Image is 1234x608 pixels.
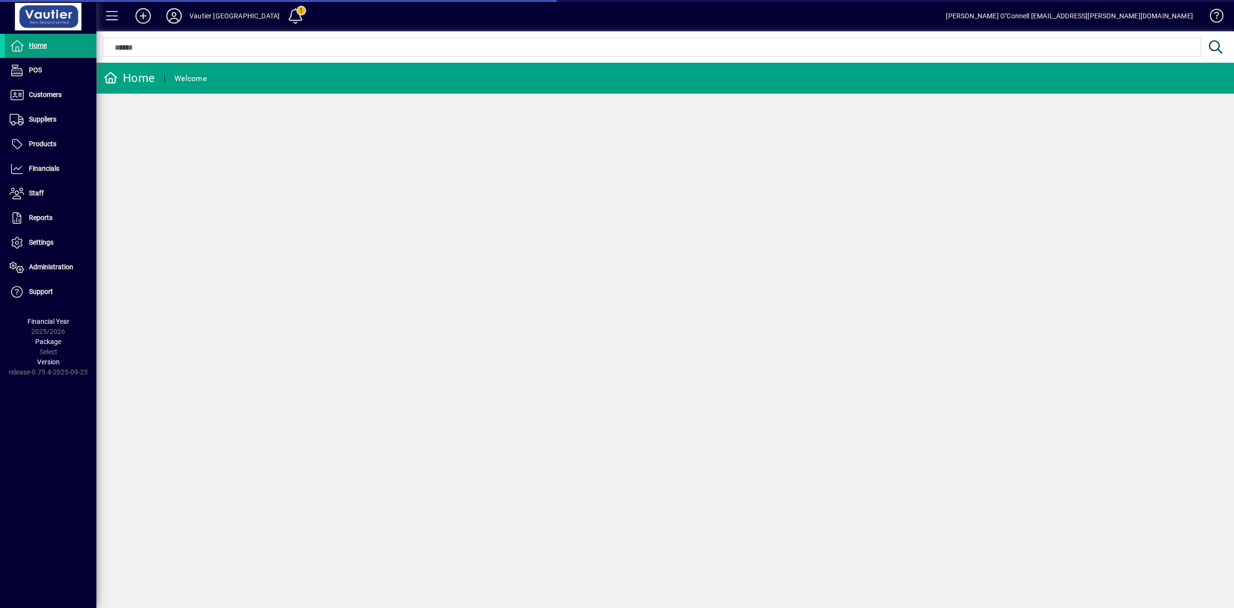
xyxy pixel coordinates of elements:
[35,338,61,345] span: Package
[104,70,155,86] div: Home
[29,288,53,295] span: Support
[29,214,53,221] span: Reports
[5,83,96,107] a: Customers
[29,189,44,197] span: Staff
[1203,2,1222,33] a: Knowledge Base
[5,255,96,279] a: Administration
[29,140,56,148] span: Products
[5,58,96,83] a: POS
[29,66,42,74] span: POS
[5,181,96,206] a: Staff
[946,8,1193,24] div: [PERSON_NAME] O''Connell [EMAIL_ADDRESS][PERSON_NAME][DOMAIN_NAME]
[5,132,96,156] a: Products
[37,358,60,366] span: Version
[159,7,189,25] button: Profile
[5,280,96,304] a: Support
[5,231,96,255] a: Settings
[29,263,73,271] span: Administration
[29,165,59,172] span: Financials
[128,7,159,25] button: Add
[174,71,207,86] div: Welcome
[5,157,96,181] a: Financials
[29,115,56,123] span: Suppliers
[29,91,62,98] span: Customers
[29,41,47,49] span: Home
[5,108,96,132] a: Suppliers
[29,238,54,246] span: Settings
[5,206,96,230] a: Reports
[27,318,69,325] span: Financial Year
[189,8,280,24] div: Vautier [GEOGRAPHIC_DATA]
